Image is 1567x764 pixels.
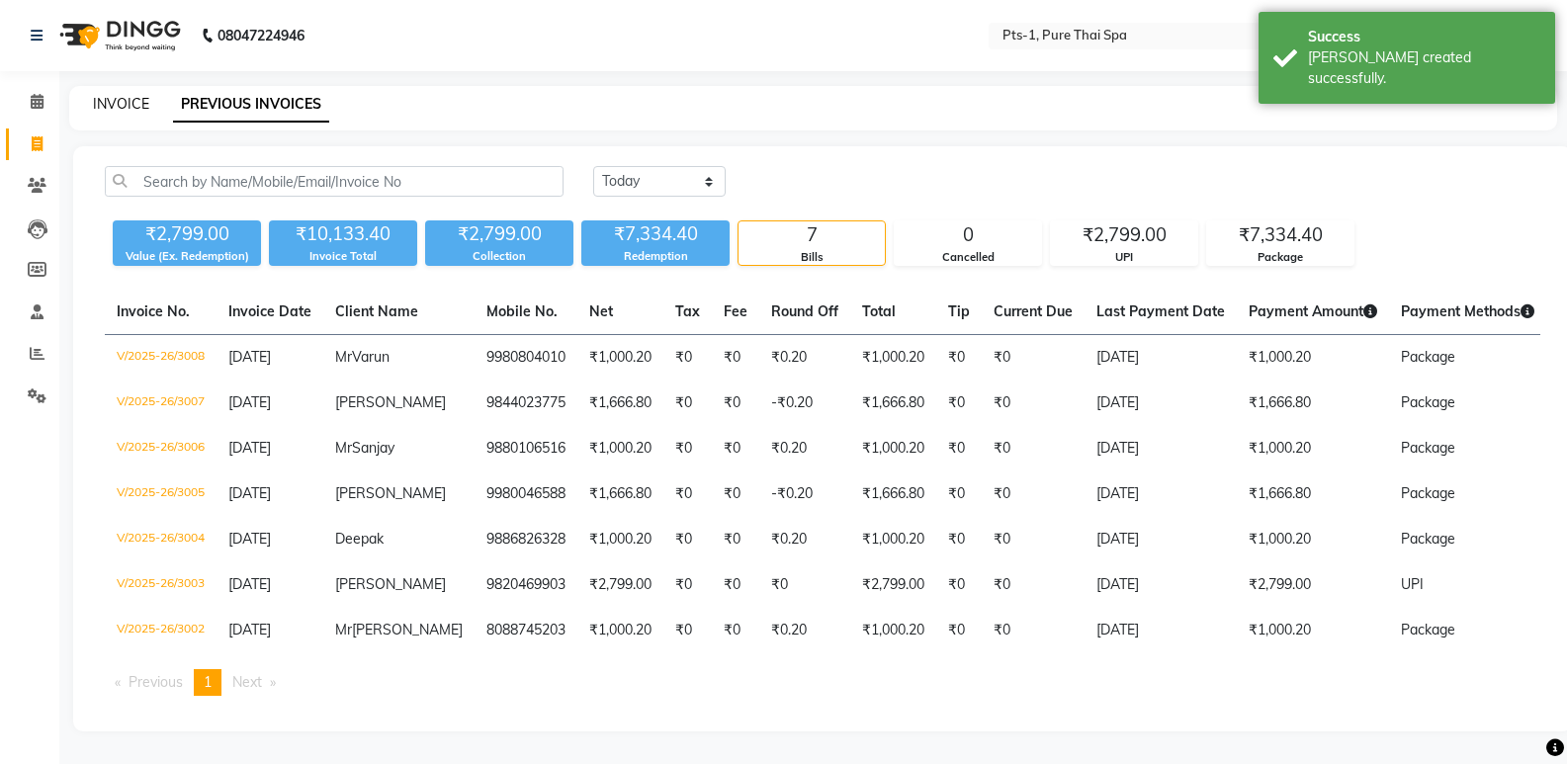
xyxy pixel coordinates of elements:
td: ₹1,000.20 [1237,517,1389,562]
td: V/2025-26/3006 [105,426,217,471]
div: UPI [1051,249,1197,266]
td: ₹0 [982,381,1085,426]
td: ₹0 [663,426,712,471]
span: [DATE] [228,393,271,411]
td: ₹0 [982,517,1085,562]
td: ₹0 [982,426,1085,471]
td: ₹0 [712,471,759,517]
nav: Pagination [105,669,1540,696]
td: ₹1,000.20 [850,517,936,562]
td: 9886826328 [475,517,577,562]
div: Bills [739,249,885,266]
div: ₹2,799.00 [1051,221,1197,249]
span: [PERSON_NAME] [335,575,446,593]
td: ₹0 [982,335,1085,382]
td: 9820469903 [475,562,577,608]
div: 7 [739,221,885,249]
td: ₹0 [663,471,712,517]
span: 1 [204,673,212,691]
span: Invoice No. [117,302,190,320]
td: ₹2,799.00 [850,562,936,608]
div: ₹10,133.40 [269,220,417,248]
span: Previous [129,673,183,691]
div: Value (Ex. Redemption) [113,248,261,265]
div: Redemption [581,248,730,265]
span: [DATE] [228,575,271,593]
td: ₹1,000.20 [850,335,936,382]
td: V/2025-26/3004 [105,517,217,562]
td: 9880106516 [475,426,577,471]
span: [DATE] [228,530,271,548]
td: [DATE] [1085,381,1237,426]
td: ₹1,000.20 [577,608,663,653]
span: Varun [352,348,390,366]
span: Package [1401,621,1455,638]
td: ₹0 [982,562,1085,608]
td: 9980046588 [475,471,577,517]
td: ₹0 [936,517,982,562]
span: UPI [1401,575,1424,593]
td: ₹0 [712,608,759,653]
b: 08047224946 [218,8,305,63]
span: [DATE] [228,348,271,366]
input: Search by Name/Mobile/Email/Invoice No [105,166,564,197]
td: ₹1,000.20 [577,517,663,562]
span: [PERSON_NAME] [335,393,446,411]
td: ₹0 [712,335,759,382]
span: Deepak [335,530,384,548]
img: logo [50,8,186,63]
div: 0 [895,221,1041,249]
span: Next [232,673,262,691]
td: ₹1,000.20 [850,426,936,471]
span: Invoice Date [228,302,311,320]
span: Mobile No. [486,302,558,320]
td: ₹1,666.80 [1237,471,1389,517]
td: ₹0 [712,426,759,471]
td: ₹1,666.80 [577,471,663,517]
td: ₹0 [936,426,982,471]
span: Mr [335,621,352,638]
span: Package [1401,348,1455,366]
span: Total [862,302,896,320]
span: Mr [335,439,352,457]
span: [DATE] [228,484,271,502]
td: ₹1,666.80 [850,471,936,517]
td: ₹0 [712,562,759,608]
td: V/2025-26/3003 [105,562,217,608]
td: -₹0.20 [759,381,850,426]
td: [DATE] [1085,517,1237,562]
span: Tax [675,302,700,320]
td: ₹1,000.20 [577,335,663,382]
td: 9844023775 [475,381,577,426]
td: ₹1,666.80 [1237,381,1389,426]
span: Package [1401,393,1455,411]
span: Package [1401,439,1455,457]
td: ₹1,000.20 [850,608,936,653]
td: V/2025-26/3005 [105,471,217,517]
div: ₹7,334.40 [1207,221,1353,249]
div: ₹7,334.40 [581,220,730,248]
td: ₹0 [663,335,712,382]
td: 8088745203 [475,608,577,653]
td: -₹0.20 [759,471,850,517]
div: Success [1308,27,1540,47]
span: Fee [724,302,747,320]
td: ₹1,000.20 [577,426,663,471]
div: ₹2,799.00 [425,220,573,248]
td: ₹0 [663,562,712,608]
td: ₹0 [982,471,1085,517]
td: ₹0.20 [759,517,850,562]
td: V/2025-26/3007 [105,381,217,426]
td: ₹1,000.20 [1237,426,1389,471]
td: [DATE] [1085,426,1237,471]
td: ₹0 [982,608,1085,653]
td: [DATE] [1085,562,1237,608]
span: Last Payment Date [1096,302,1225,320]
td: ₹0 [663,517,712,562]
td: [DATE] [1085,471,1237,517]
span: Payment Amount [1249,302,1377,320]
div: Invoice Total [269,248,417,265]
a: PREVIOUS INVOICES [173,87,329,123]
span: Tip [948,302,970,320]
span: [PERSON_NAME] [335,484,446,502]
